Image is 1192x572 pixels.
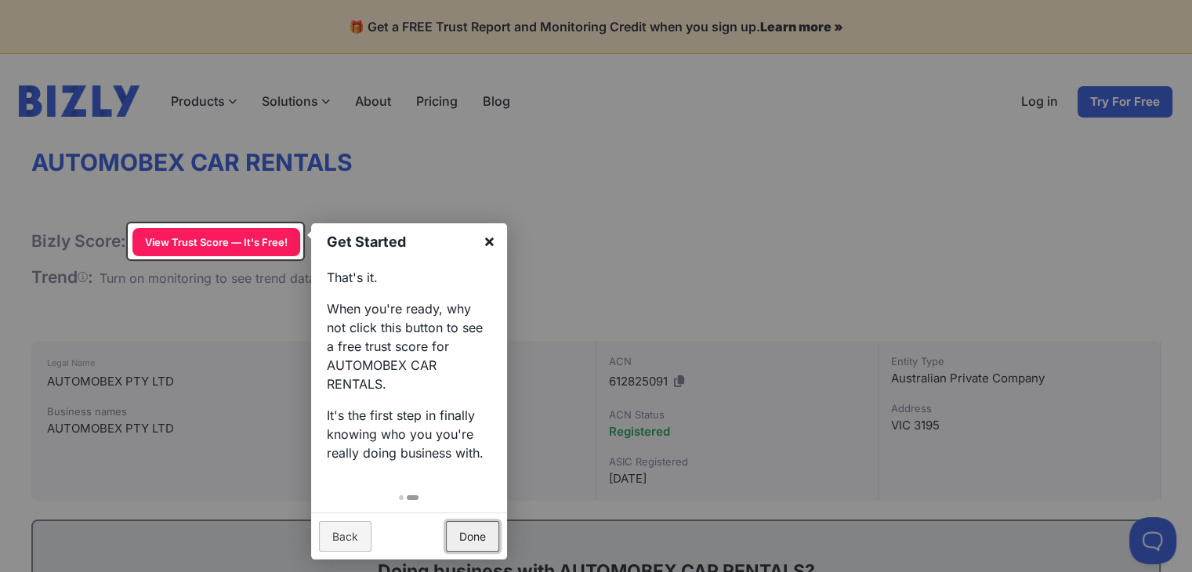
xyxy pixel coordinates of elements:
[327,268,491,287] p: That's it.
[327,406,491,462] p: It's the first step in finally knowing who you you're really doing business with.
[446,521,499,552] a: Done
[472,223,507,259] a: ×
[319,521,371,552] a: Back
[327,231,475,252] h1: Get Started
[327,299,491,393] p: When you're ready, why not click this button to see a free trust score for AUTOMOBEX CAR RENTALS.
